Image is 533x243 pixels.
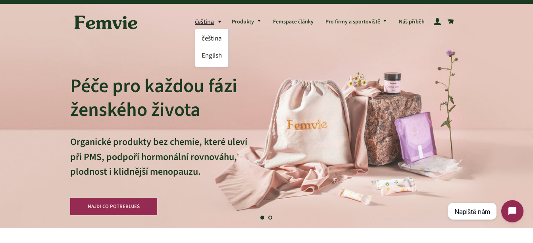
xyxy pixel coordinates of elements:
[70,198,158,215] a: NAJDI CO POTŘEBUJEŠ
[202,50,222,61] a: English
[70,74,247,122] h2: Péče pro každou fázi ženského života
[226,12,267,33] a: Produkty
[195,17,226,27] button: čeština
[65,208,85,228] button: Předchozí snímek
[259,214,267,222] a: Posun 1, aktuální
[446,208,466,228] button: Další snímek
[202,33,222,44] a: čeština
[319,12,393,33] a: Pro firmy a sportoviště
[70,135,247,194] p: Organické produkty bez chemie, které uleví při PMS, podpoří hormonální rovnováhu, plodnost i klid...
[70,10,142,35] img: Femvie
[267,12,319,33] a: Femspace články
[267,214,275,222] a: Načíst snímek 2
[393,12,431,33] a: Náš příběh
